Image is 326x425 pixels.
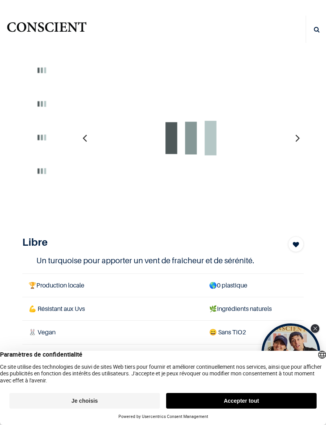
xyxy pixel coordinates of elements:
span: 🏆 [29,281,36,289]
div: Close Tolstoy widget [311,324,319,333]
div: Open Tolstoy [262,323,320,382]
img: Product image [105,52,277,224]
img: Product image [27,56,56,85]
td: ❤️Hypoallergénique [203,344,304,368]
span: 🌎 [209,281,217,289]
span: Add to wishlist [293,240,299,249]
td: ans TiO2 [203,321,304,344]
span: 🐰 Vegan [29,328,56,336]
span: 😄 S [209,328,222,336]
div: Tolstoy bubble widget [262,323,320,382]
img: Conscient [6,19,88,40]
img: Product image [27,157,56,186]
td: 0 plastique [203,273,304,297]
h1: Libre [22,236,262,248]
img: Product image [27,89,56,118]
button: Add to wishlist [288,236,304,252]
td: Ingrédients naturels [203,297,304,321]
h4: Un turquoise pour apporter un vent de fraîcheur et de sérénité. [36,255,290,266]
span: 🌿 [209,305,217,312]
div: Open Tolstoy widget [262,323,320,382]
td: Production locale [22,273,203,297]
a: Logo of Conscient [6,19,88,40]
td: Emballage coton (2kg) / Sachet kraft (4kg) [22,344,203,368]
img: Product image [27,123,56,152]
span: 💪 Résistant aux Uvs [29,305,85,312]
